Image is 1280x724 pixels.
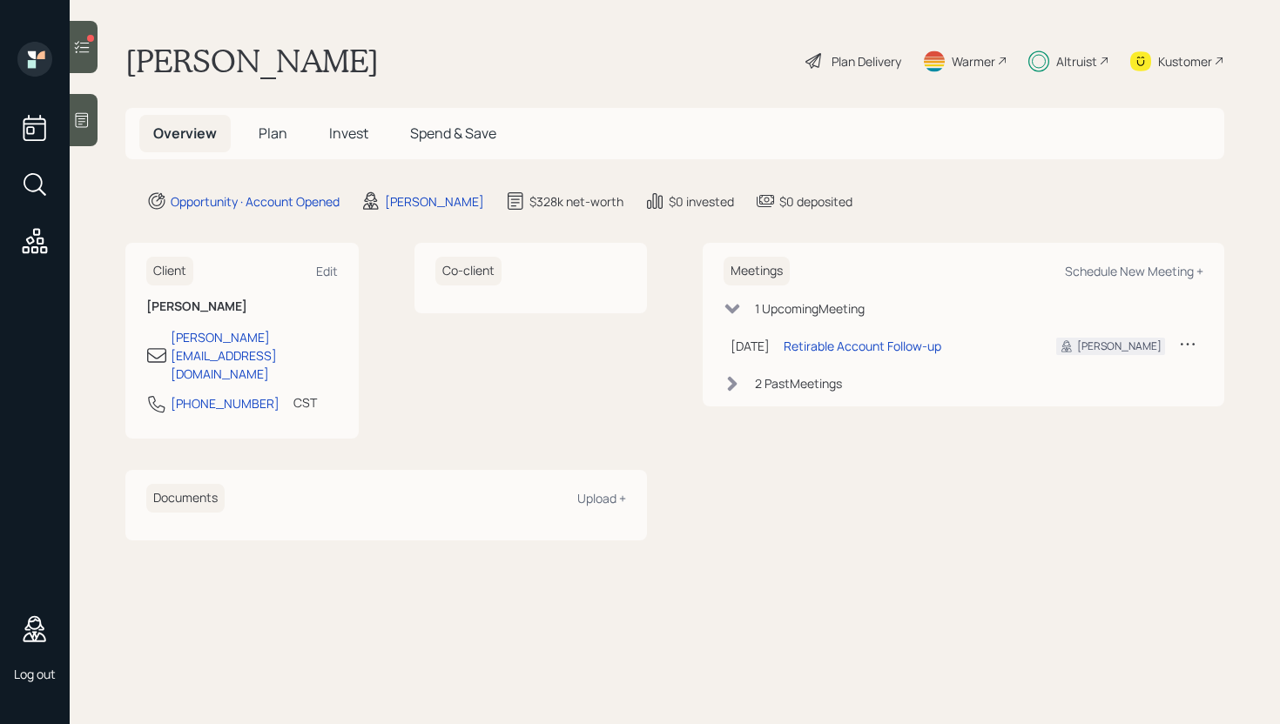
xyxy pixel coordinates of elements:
[669,192,734,211] div: $0 invested
[724,257,790,285] h6: Meetings
[171,192,340,211] div: Opportunity · Account Opened
[577,490,626,506] div: Upload +
[329,124,368,143] span: Invest
[316,263,338,279] div: Edit
[153,124,217,143] span: Overview
[146,257,193,285] h6: Client
[14,666,56,682] div: Log out
[259,124,287,143] span: Plan
[293,393,317,412] div: CST
[952,52,995,70] div: Warmer
[832,52,901,70] div: Plan Delivery
[125,42,379,80] h1: [PERSON_NAME]
[1158,52,1212,70] div: Kustomer
[385,192,484,211] div: [PERSON_NAME]
[1065,263,1203,279] div: Schedule New Meeting +
[755,299,865,318] div: 1 Upcoming Meeting
[731,337,770,355] div: [DATE]
[171,328,338,383] div: [PERSON_NAME][EMAIL_ADDRESS][DOMAIN_NAME]
[171,394,280,412] div: [PHONE_NUMBER]
[146,484,225,513] h6: Documents
[529,192,623,211] div: $328k net-worth
[435,257,502,285] h6: Co-client
[146,299,338,314] h6: [PERSON_NAME]
[755,374,842,392] div: 2 Past Meeting s
[1056,52,1097,70] div: Altruist
[410,124,496,143] span: Spend & Save
[779,192,852,211] div: $0 deposited
[1077,339,1162,354] div: [PERSON_NAME]
[784,337,941,355] div: Retirable Account Follow-up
